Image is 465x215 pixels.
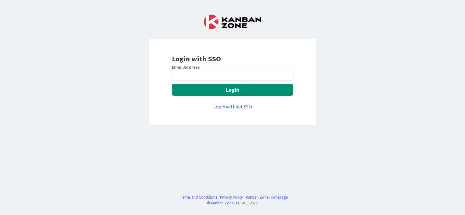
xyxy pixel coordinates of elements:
[283,72,290,79] keeper-lock: Open Keeper Popup
[172,84,293,96] button: Login
[213,104,252,110] a: Login without SSO
[181,194,217,200] a: Terms and Conditions
[172,64,200,70] label: Email Address
[204,15,261,29] img: Kanban Zone
[178,200,288,206] div: © LLC 2017- 2025 .
[246,194,288,200] a: Kanban Zone Homepage
[211,200,233,205] a: Kanban Zone
[220,194,243,200] a: Privacy Policy
[172,54,221,63] b: Login with SSO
